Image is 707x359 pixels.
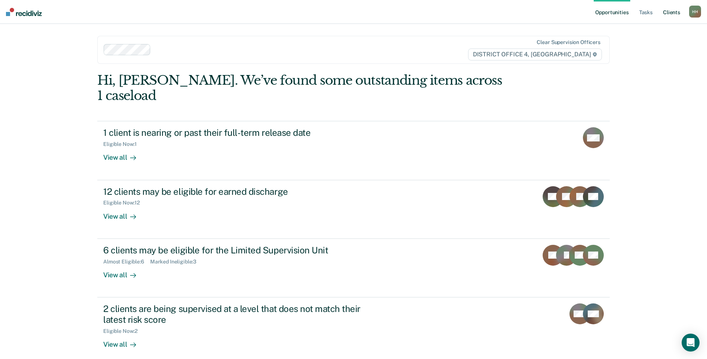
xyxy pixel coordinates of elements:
a: 1 client is nearing or past their full-term release dateEligible Now:1View all [97,121,610,180]
span: DISTRICT OFFICE 4, [GEOGRAPHIC_DATA] [468,49,602,60]
div: View all [103,334,145,349]
a: 12 clients may be eligible for earned dischargeEligible Now:12View all [97,180,610,239]
div: Clear supervision officers [537,39,600,46]
div: Hi, [PERSON_NAME]. We’ve found some outstanding items across 1 caseload [97,73,507,103]
div: Eligible Now : 12 [103,200,146,206]
div: 2 clients are being supervised at a level that does not match their latest risk score [103,303,365,325]
div: View all [103,265,145,279]
button: HH [689,6,701,18]
div: 1 client is nearing or past their full-term release date [103,127,365,138]
div: 12 clients may be eligible for earned discharge [103,186,365,197]
div: Eligible Now : 1 [103,141,143,147]
div: Almost Eligible : 6 [103,259,150,265]
div: Eligible Now : 2 [103,328,143,334]
div: 6 clients may be eligible for the Limited Supervision Unit [103,245,365,256]
img: Recidiviz [6,8,42,16]
div: View all [103,206,145,221]
div: H H [689,6,701,18]
a: 6 clients may be eligible for the Limited Supervision UnitAlmost Eligible:6Marked Ineligible:3Vie... [97,239,610,297]
div: Marked Ineligible : 3 [150,259,202,265]
div: Open Intercom Messenger [682,334,700,352]
div: View all [103,147,145,162]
